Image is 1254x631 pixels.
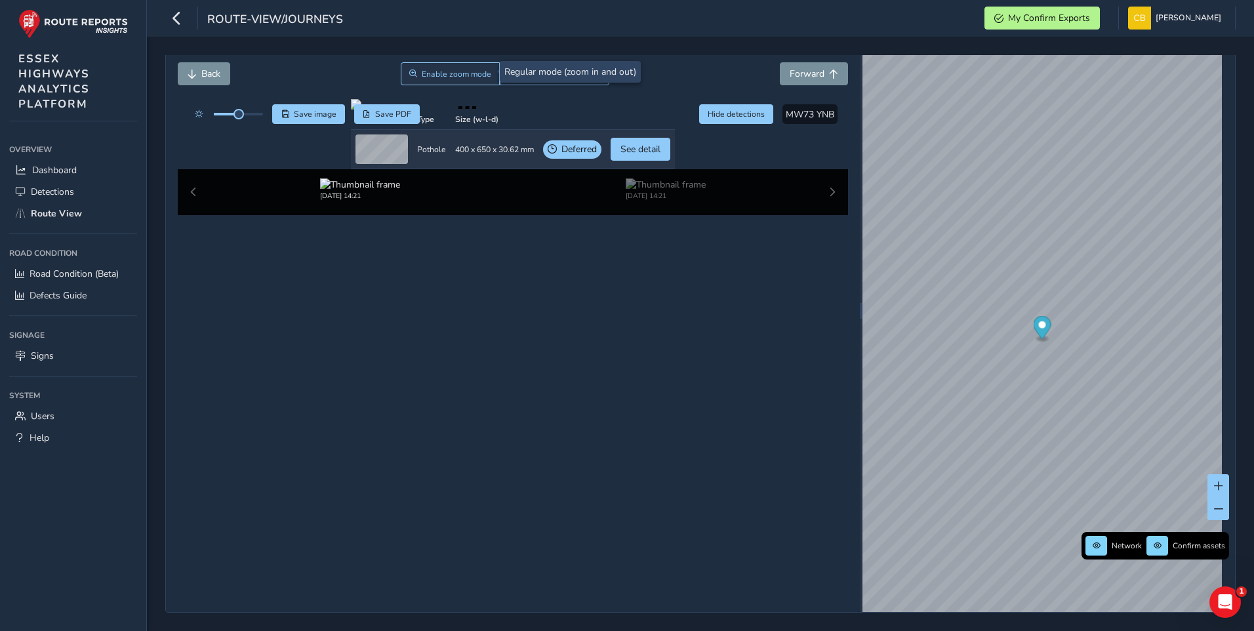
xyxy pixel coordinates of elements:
button: Save [272,104,345,124]
div: [DATE] 14:21 [320,191,400,201]
span: Back [201,68,220,80]
span: Signs [31,350,54,362]
span: Road Condition (Beta) [30,268,119,280]
span: Help [30,432,49,444]
a: Road Condition (Beta) [9,263,137,285]
span: Defects Guide [30,289,87,302]
img: diamond-layout [1128,7,1151,30]
span: Save image [294,109,336,119]
a: Signs [9,345,137,367]
span: [PERSON_NAME] [1156,7,1221,30]
a: Route View [9,203,137,224]
button: Draw [500,62,609,85]
span: Dashboard [32,164,77,176]
span: 1 [1236,586,1247,597]
img: rr logo [18,9,128,39]
div: Overview [9,140,137,159]
span: MW73 YNB [786,108,834,121]
span: Enable drawing mode [521,69,601,79]
a: Dashboard [9,159,137,181]
span: ESSEX HIGHWAYS ANALYTICS PLATFORM [18,51,90,112]
span: Hide detections [708,109,765,119]
button: Forward [780,62,848,85]
div: Map marker [1033,316,1051,343]
span: Save PDF [375,109,411,119]
a: Defects Guide [9,285,137,306]
div: [DATE] 14:21 [626,191,706,201]
span: My Confirm Exports [1008,12,1090,24]
button: [PERSON_NAME] [1128,7,1226,30]
td: Pothole [413,130,451,169]
a: Help [9,427,137,449]
div: Road Condition [9,243,137,263]
span: Network [1112,540,1142,551]
a: Users [9,405,137,427]
a: Detections [9,181,137,203]
img: Thumbnail frame [626,178,706,191]
button: PDF [354,104,420,124]
iframe: Intercom live chat [1209,586,1241,618]
span: Route View [31,207,82,220]
button: See detail [611,138,670,161]
button: Hide detections [699,104,774,124]
span: Forward [790,68,824,80]
span: Users [31,410,54,422]
button: Back [178,62,230,85]
span: Detections [31,186,74,198]
td: 400 x 650 x 30.62 mm [451,130,538,169]
span: Enable zoom mode [422,69,491,79]
img: Thumbnail frame [320,178,400,191]
div: System [9,386,137,405]
span: Deferred [561,142,597,156]
span: route-view/journeys [207,11,343,30]
div: Signage [9,325,137,345]
span: See detail [620,143,660,155]
button: My Confirm Exports [984,7,1100,30]
span: Confirm assets [1173,540,1225,551]
button: Zoom [401,62,500,85]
